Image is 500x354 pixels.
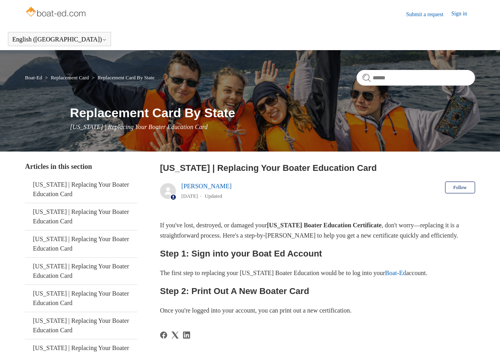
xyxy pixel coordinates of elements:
[267,222,381,229] strong: [US_STATE] Boater Education Certificate
[406,10,451,19] a: Submit a request
[25,5,88,21] img: Boat-Ed Help Center home page
[25,176,138,203] a: [US_STATE] | Replacing Your Boater Education Card
[172,332,179,339] svg: Share this page on X Corp
[160,332,167,339] svg: Share this page on Facebook
[25,203,138,230] a: [US_STATE] | Replacing Your Boater Education Card
[160,161,475,174] h2: Michigan | Replacing Your Boater Education Card
[160,220,475,240] p: If you've lost, destroyed, or damaged your , don't worry—replacing it is a straightforward proces...
[160,247,475,260] h2: Step 1: Sign into your Boat Ed Account
[70,124,208,130] span: [US_STATE] | Replacing Your Boater Education Card
[181,183,232,189] a: [PERSON_NAME]
[51,75,89,81] a: Replacement Card
[451,9,475,19] a: Sign in
[160,268,475,278] p: The first step to replacing your [US_STATE] Boater Education would be to log into your account.
[183,332,190,339] a: LinkedIn
[25,258,138,285] a: [US_STATE] | Replacing Your Boater Education Card
[474,328,494,348] div: Live chat
[205,193,222,199] li: Updated
[160,305,475,316] p: Once you're logged into your account, you can print out a new certification.
[25,312,138,339] a: [US_STATE] | Replacing Your Boater Education Card
[43,75,90,81] li: Replacement Card
[160,332,167,339] a: Facebook
[98,75,155,81] a: Replacement Card By State
[183,332,190,339] svg: Share this page on LinkedIn
[12,36,107,43] button: English ([GEOGRAPHIC_DATA])
[25,285,138,312] a: [US_STATE] | Replacing Your Boater Education Card
[172,332,179,339] a: X Corp
[357,70,475,86] input: Search
[181,193,198,199] time: 05/22/2024, 10:50
[90,75,155,81] li: Replacement Card By State
[25,75,43,81] li: Boat-Ed
[70,103,475,122] h1: Replacement Card By State
[445,182,475,193] button: Follow Article
[25,163,92,170] span: Articles in this section
[25,230,138,257] a: [US_STATE] | Replacing Your Boater Education Card
[385,270,406,276] a: Boat-Ed
[160,284,475,298] h2: Step 2: Print Out A New Boater Card
[25,75,42,81] a: Boat-Ed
